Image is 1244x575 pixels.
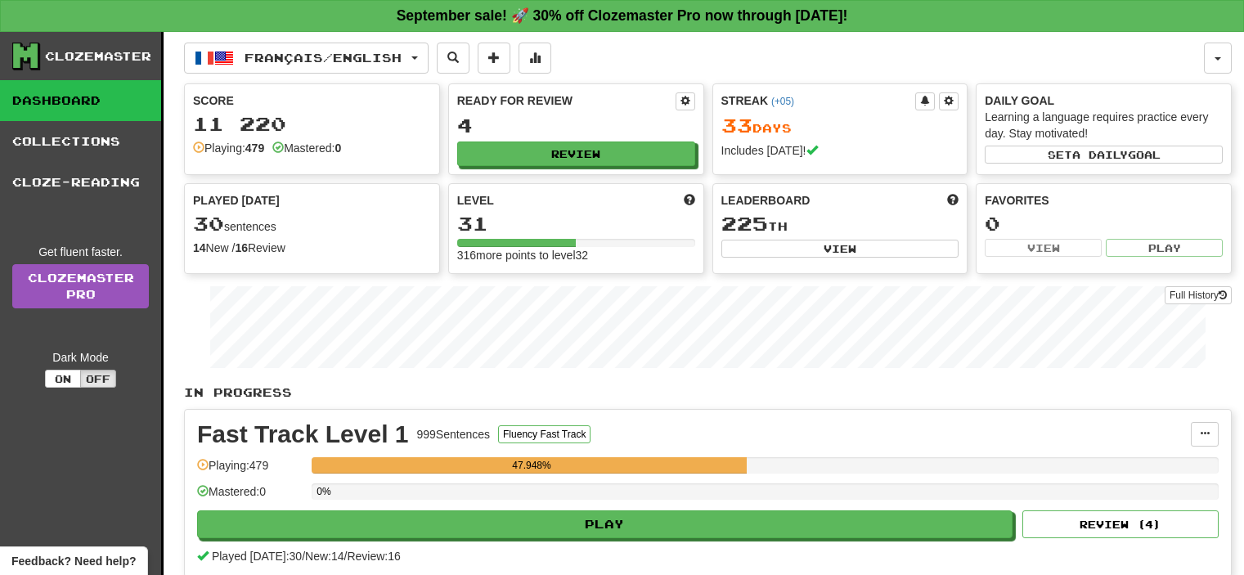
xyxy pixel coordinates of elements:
[457,142,695,166] button: Review
[184,43,429,74] button: Français/English
[721,192,811,209] span: Leaderboard
[721,213,959,235] div: th
[721,92,916,109] div: Streak
[212,550,302,563] span: Played [DATE]: 30
[498,425,591,443] button: Fluency Fast Track
[985,192,1223,209] div: Favorites
[335,142,341,155] strong: 0
[317,457,746,474] div: 47.948%
[45,48,151,65] div: Clozemaster
[193,114,431,134] div: 11 220
[245,142,264,155] strong: 479
[235,241,248,254] strong: 16
[193,212,224,235] span: 30
[985,239,1102,257] button: View
[193,192,280,209] span: Played [DATE]
[721,212,768,235] span: 225
[193,240,431,256] div: New / Review
[721,142,959,159] div: Includes [DATE]!
[721,115,959,137] div: Day s
[193,213,431,235] div: sentences
[478,43,510,74] button: Add sentence to collection
[771,96,794,107] a: (+05)
[1106,239,1223,257] button: Play
[272,140,341,156] div: Mastered:
[985,146,1223,164] button: Seta dailygoal
[457,213,695,234] div: 31
[197,510,1013,538] button: Play
[519,43,551,74] button: More stats
[437,43,469,74] button: Search sentences
[197,457,303,484] div: Playing: 479
[193,140,264,156] div: Playing:
[457,92,676,109] div: Ready for Review
[985,92,1223,109] div: Daily Goal
[80,370,116,388] button: Off
[184,384,1232,401] p: In Progress
[45,370,81,388] button: On
[305,550,344,563] span: New: 14
[457,115,695,136] div: 4
[1022,510,1219,538] button: Review (4)
[344,550,348,563] span: /
[12,349,149,366] div: Dark Mode
[302,550,305,563] span: /
[1165,286,1232,304] button: Full History
[245,51,402,65] span: Français / English
[985,213,1223,234] div: 0
[947,192,959,209] span: This week in points, UTC
[347,550,400,563] span: Review: 16
[397,7,848,24] strong: September sale! 🚀 30% off Clozemaster Pro now through [DATE]!
[193,92,431,109] div: Score
[417,426,491,442] div: 999 Sentences
[197,422,409,447] div: Fast Track Level 1
[197,483,303,510] div: Mastered: 0
[1072,149,1128,160] span: a daily
[721,240,959,258] button: View
[721,114,752,137] span: 33
[985,109,1223,142] div: Learning a language requires practice every day. Stay motivated!
[457,247,695,263] div: 316 more points to level 32
[193,241,206,254] strong: 14
[457,192,494,209] span: Level
[11,553,136,569] span: Open feedback widget
[12,244,149,260] div: Get fluent faster.
[684,192,695,209] span: Score more points to level up
[12,264,149,308] a: ClozemasterPro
